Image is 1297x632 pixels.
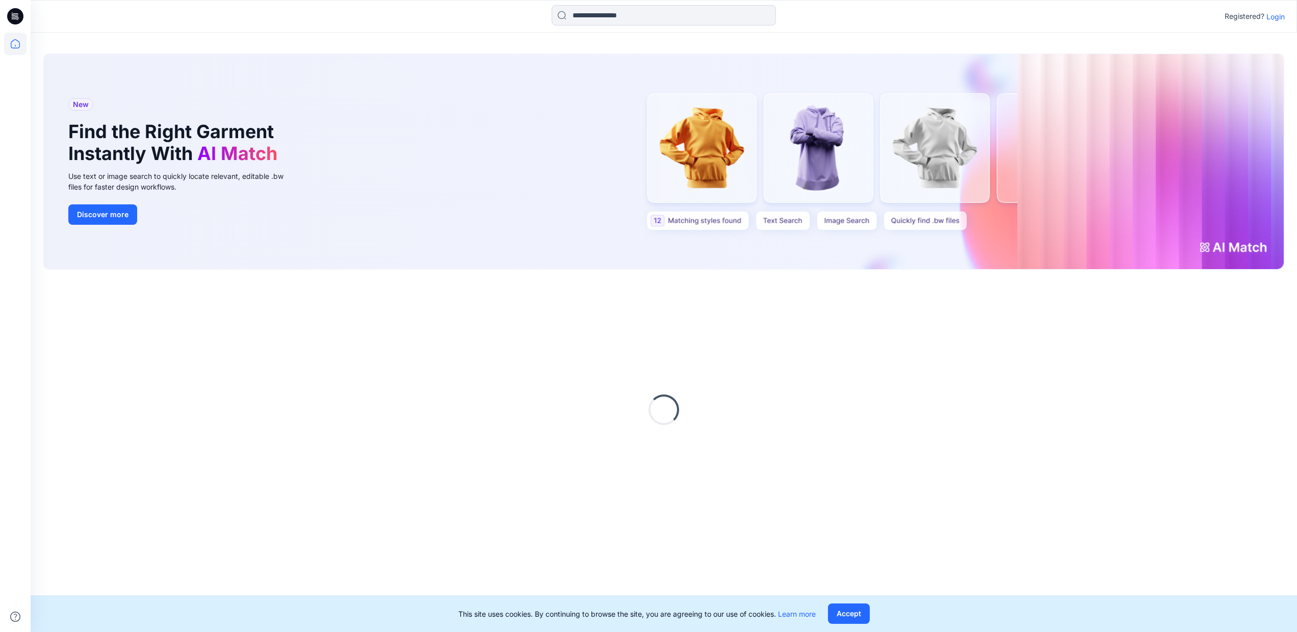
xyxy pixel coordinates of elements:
[68,204,137,225] button: Discover more
[1225,10,1264,22] p: Registered?
[68,121,282,165] h1: Find the Right Garment Instantly With
[1266,11,1285,22] p: Login
[197,142,277,165] span: AI Match
[828,603,870,624] button: Accept
[68,171,298,192] div: Use text or image search to quickly locate relevant, editable .bw files for faster design workflows.
[458,609,816,619] p: This site uses cookies. By continuing to browse the site, you are agreeing to our use of cookies.
[73,98,89,111] span: New
[778,610,816,618] a: Learn more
